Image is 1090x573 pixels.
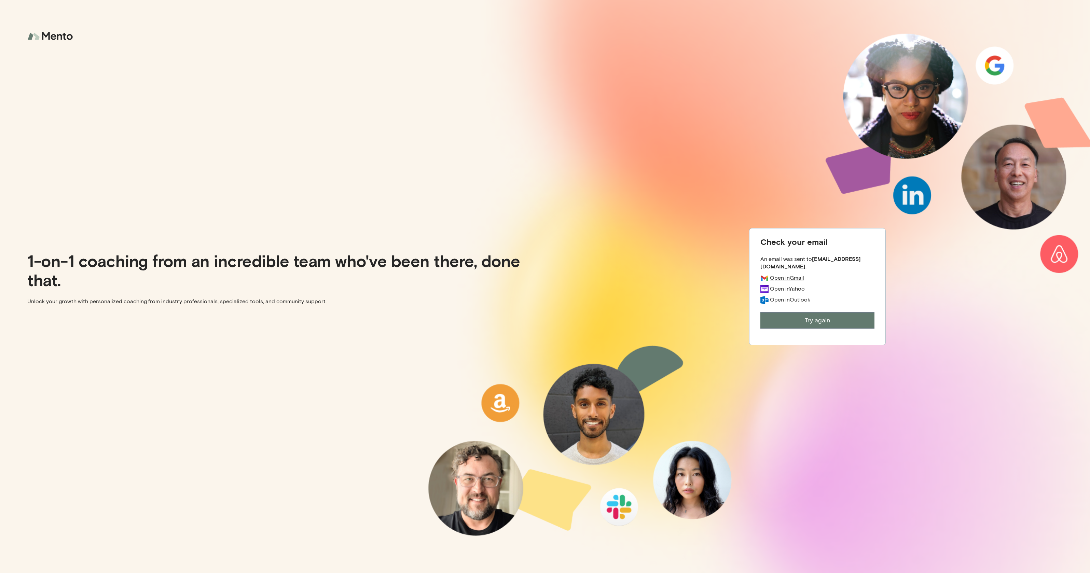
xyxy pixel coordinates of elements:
[770,296,810,303] div: Open in Outlook
[770,285,805,292] div: Open in Yahoo
[770,274,804,281] div: Open in Gmail
[27,251,540,289] p: 1-on-1 coaching from an incredible team who've been there, done that.
[760,255,861,269] b: [EMAIL_ADDRESS][DOMAIN_NAME]
[27,297,540,306] p: Unlock your growth with personalized coaching from industry professionals, specialized tools, and...
[760,237,874,247] div: Check your email
[760,255,874,270] div: An email was sent to .
[27,27,75,45] img: logo
[770,285,805,293] a: Open inYahoo
[770,296,810,304] a: Open inOutlook
[760,312,874,329] button: Try again
[770,274,804,282] a: Open inGmail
